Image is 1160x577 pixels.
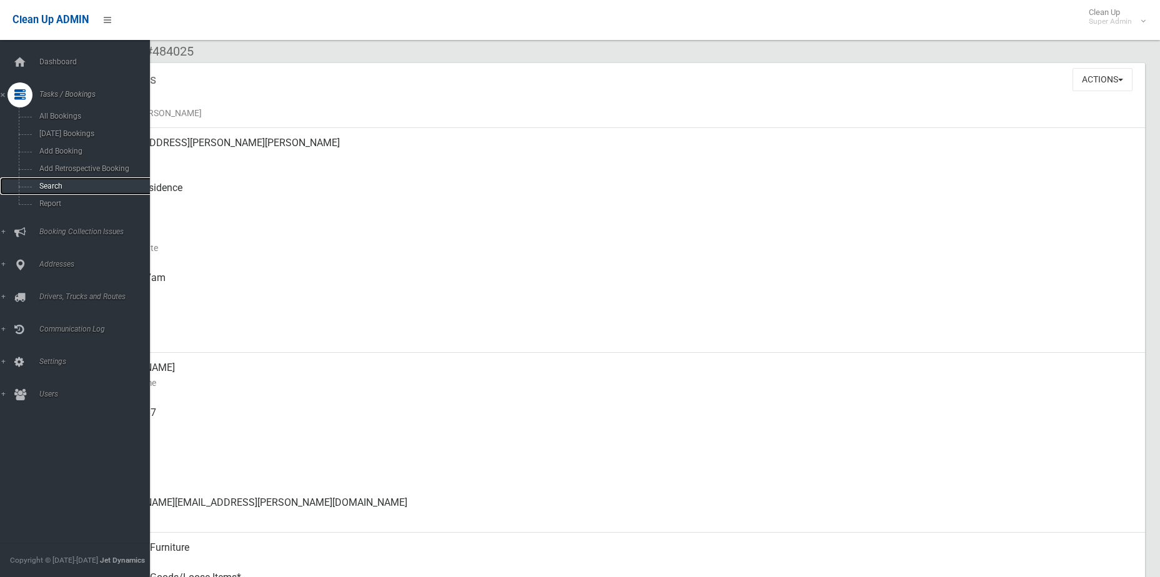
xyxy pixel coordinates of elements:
div: 0402877387 [100,398,1135,443]
div: None given [100,443,1135,488]
div: Front of Residence [100,173,1135,218]
span: Clean Up [1083,7,1144,26]
small: Email [100,510,1135,525]
span: Add Retrospective Booking [36,164,149,173]
strong: Jet Dynamics [100,556,145,565]
span: Settings [36,357,159,366]
small: Address [100,150,1135,165]
span: Tasks / Bookings [36,90,159,99]
span: Add Booking [36,147,149,155]
div: [STREET_ADDRESS][PERSON_NAME][PERSON_NAME] [100,128,1135,173]
div: [DATE] [100,308,1135,353]
span: Dashboard [36,57,159,66]
span: Booking Collection Issues [36,227,159,236]
small: Zone [100,330,1135,345]
span: All Bookings [36,112,149,121]
div: [DATE] 8:37am [100,263,1135,308]
span: Copyright © [DATE]-[DATE] [10,556,98,565]
a: [PERSON_NAME][EMAIL_ADDRESS][PERSON_NAME][DOMAIN_NAME]Email [55,488,1145,533]
small: Pickup Point [100,195,1135,210]
small: Mobile [100,420,1135,435]
span: Drivers, Trucks and Routes [36,292,159,301]
div: [PERSON_NAME] [100,353,1135,398]
span: Clean Up ADMIN [12,14,89,26]
span: Communication Log [36,325,159,333]
small: Contact Name [100,375,1135,390]
small: Collected At [100,285,1135,300]
div: [DATE] [100,218,1135,263]
small: Landline [100,465,1135,480]
small: Name of [PERSON_NAME] [100,106,1135,121]
span: [DATE] Bookings [36,129,149,138]
li: #484025 [136,40,194,63]
button: Actions [1073,68,1133,91]
div: [PERSON_NAME][EMAIL_ADDRESS][PERSON_NAME][DOMAIN_NAME] [100,488,1135,533]
span: Addresses [36,260,159,269]
small: Collection Date [100,240,1135,255]
span: Search [36,182,149,190]
span: Report [36,199,149,208]
small: Super Admin [1089,17,1132,26]
span: Users [36,390,159,398]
